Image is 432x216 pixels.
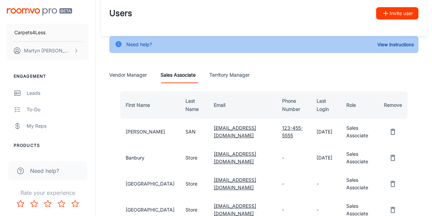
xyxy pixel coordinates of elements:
img: Roomvo PRO Beta [7,8,72,15]
a: Vendor Manager [109,67,147,83]
button: Carpets4Less [7,24,88,41]
td: [PERSON_NAME] [117,119,180,145]
td: - [311,171,340,197]
th: Last Name [180,91,208,119]
button: View Instructions [376,39,416,50]
td: SAN [180,119,208,145]
td: Store [180,145,208,171]
span: Need help? [30,167,59,175]
div: My Reps [27,122,88,130]
button: remove user [386,177,400,191]
td: Sales Associate [340,119,378,145]
div: Leads [27,89,88,97]
a: [EMAIL_ADDRESS][DOMAIN_NAME] [214,151,256,164]
button: remove user [386,125,400,139]
td: Banbury [117,145,180,171]
td: Store [180,171,208,197]
a: Sales Associate [161,67,196,83]
button: Rate 4 star [55,197,68,211]
td: Sales Associate [340,145,378,171]
button: Martyn [PERSON_NAME] [7,42,88,60]
th: Phone Number [276,91,311,119]
th: Remove [378,91,410,119]
button: Rate 5 star [68,197,82,211]
button: remove user [386,151,400,165]
a: [EMAIL_ADDRESS][DOMAIN_NAME] [214,177,256,190]
button: Rate 2 star [27,197,41,211]
th: Email [208,91,277,119]
td: - [276,145,311,171]
td: Sales Associate [340,171,378,197]
h1: Users [109,7,132,20]
p: Carpets4Less [14,29,45,36]
button: Rate 3 star [41,197,55,211]
div: Need help? [126,38,152,51]
a: [EMAIL_ADDRESS][DOMAIN_NAME] [214,125,256,138]
a: Territory Manager [209,67,250,83]
td: [GEOGRAPHIC_DATA] [117,171,180,197]
button: Rate 1 star [14,197,27,211]
p: Rate your experience [5,189,90,197]
th: Last Login [311,91,340,119]
p: Martyn [PERSON_NAME] [24,47,72,54]
td: - [276,171,311,197]
td: [DATE] [311,145,340,171]
th: Role [340,91,378,119]
button: Invite user [376,7,418,20]
a: 123-455-5555 [282,125,303,138]
td: [DATE] [311,119,340,145]
div: To-do [27,106,88,113]
th: First Name [117,91,180,119]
